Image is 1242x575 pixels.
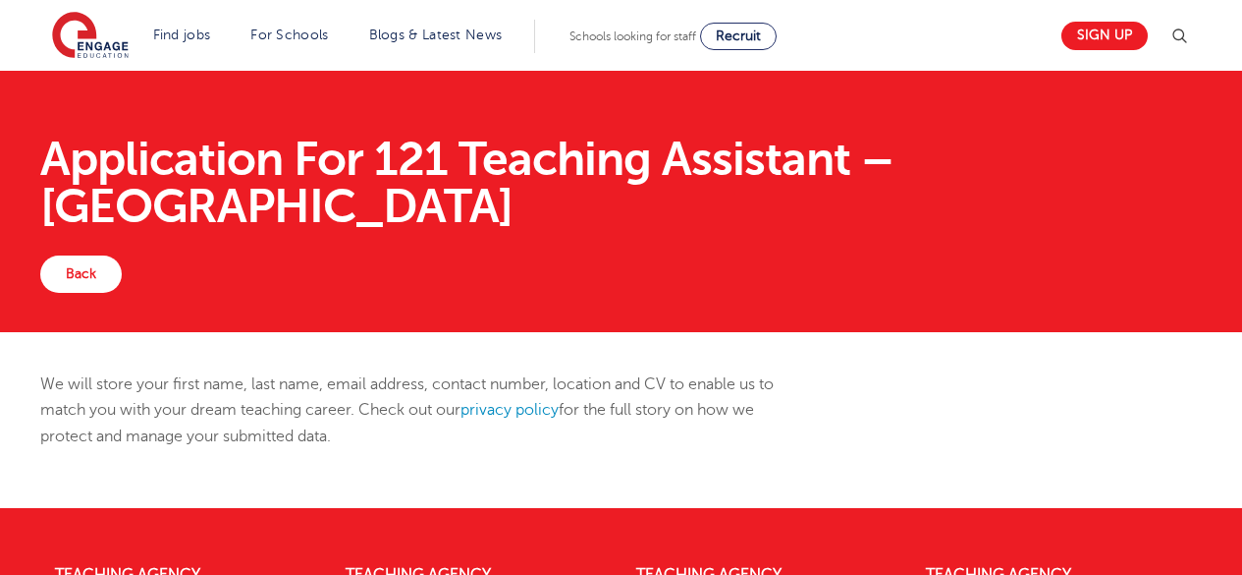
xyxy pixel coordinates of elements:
a: Blogs & Latest News [369,28,503,42]
a: Sign up [1061,22,1148,50]
h1: Application For 121 Teaching Assistant – [GEOGRAPHIC_DATA] [40,136,1202,230]
a: privacy policy [460,401,559,419]
a: For Schools [250,28,328,42]
span: Recruit [716,29,761,43]
a: Recruit [700,23,777,50]
p: We will store your first name, last name, email address, contact number, location and CV to enabl... [40,372,805,449]
a: Back [40,256,122,293]
img: Engage Education [52,12,129,61]
a: Find jobs [153,28,211,42]
span: Schools looking for staff [569,29,696,43]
